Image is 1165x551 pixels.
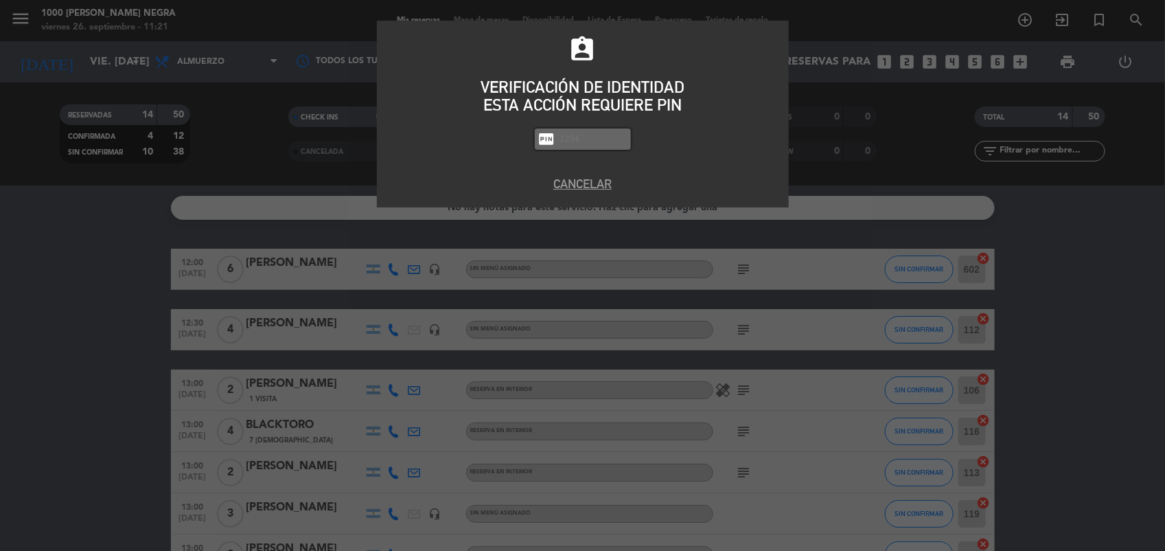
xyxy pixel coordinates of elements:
[387,175,778,193] button: Cancelar
[559,131,627,147] input: 1234
[538,131,555,148] i: fiber_pin
[568,35,597,64] i: assignment_ind
[387,96,778,114] div: ESTA ACCIÓN REQUIERE PIN
[387,78,778,96] div: VERIFICACIÓN DE IDENTIDAD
